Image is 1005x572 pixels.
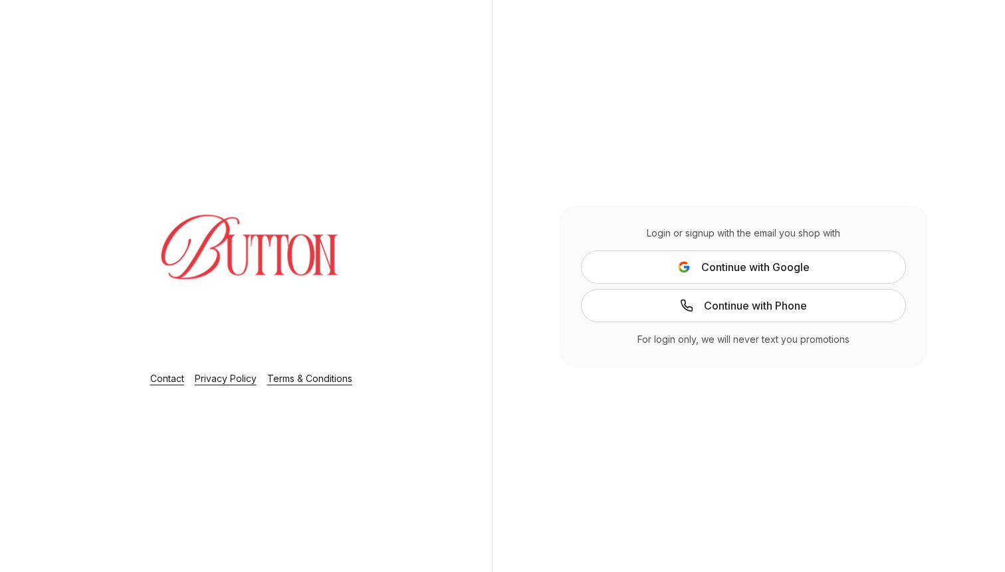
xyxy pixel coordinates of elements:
span: Continue with Phone [704,298,807,314]
a: Terms & Conditions [267,373,352,384]
div: Login or signup with the email you shop with [581,227,906,240]
a: Contact [150,373,184,384]
span: Continue with Google [701,259,810,275]
button: Continue with Google [581,250,906,284]
a: Privacy Policy [195,373,257,384]
div: For login only, we will never text you promotions [581,333,906,346]
img: Login Layout Image [124,165,379,355]
a: Continue with Phone [581,289,906,322]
